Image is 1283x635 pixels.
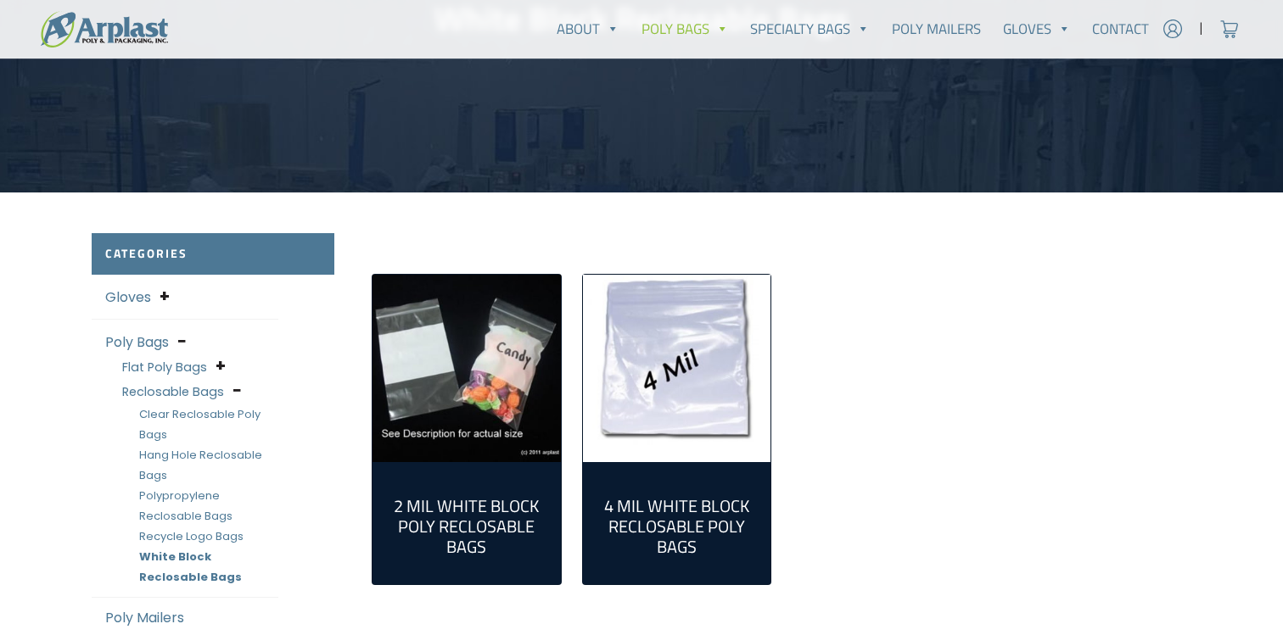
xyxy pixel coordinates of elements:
h2: Categories [92,233,334,275]
a: Polypropylene Reclosable Bags [139,487,233,524]
a: Poly Bags [105,332,169,352]
a: Contact [1081,12,1160,46]
h2: 2 Mil White Block Poly Reclosable Bags [386,496,547,557]
a: Flat Poly Bags [122,359,207,376]
a: Visit product category 4 Mil White Block Reclosable Poly Bags [583,275,771,463]
a: Hang Hole Reclosable Bags [139,447,262,483]
a: Gloves [992,12,1082,46]
a: Poly Bags [630,12,740,46]
a: Poly Mailers [105,608,184,627]
a: Visit product category 2 Mil White Block Poly Reclosable Bags [386,476,547,571]
a: Visit product category 4 Mil White Block Reclosable Poly Bags [597,476,758,571]
h2: 4 Mil White Block Reclosable Poly Bags [597,496,758,557]
a: Clear Reclosable Poly Bags [139,406,261,443]
a: Reclosable Bags [122,383,224,400]
a: About [546,12,630,46]
span: | [1199,19,1203,39]
a: White Block Reclosable Bags [139,549,242,585]
a: Recycle Logo Bags [139,528,244,544]
a: Specialty Bags [740,12,882,46]
a: Poly Mailers [881,12,992,46]
img: 2 Mil White Block Poly Reclosable Bags [373,275,561,463]
img: 4 Mil White Block Reclosable Poly Bags [583,275,771,463]
img: logo [41,11,168,47]
a: Gloves [105,287,151,307]
a: Visit product category 2 Mil White Block Poly Reclosable Bags [373,275,561,463]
